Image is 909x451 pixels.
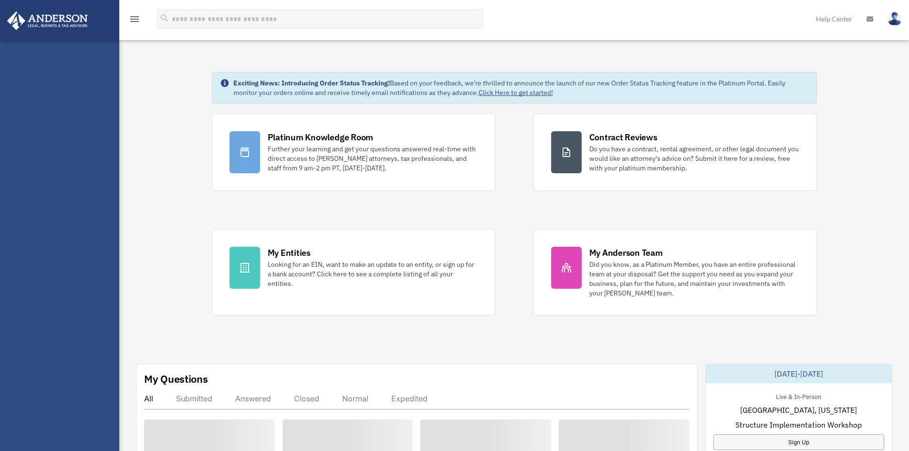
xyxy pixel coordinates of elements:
div: Further your learning and get your questions answered real-time with direct access to [PERSON_NAM... [268,144,478,173]
strong: Exciting News: Introducing Order Status Tracking! [233,79,390,87]
a: My Anderson Team Did you know, as a Platinum Member, you have an entire professional team at your... [533,229,817,315]
div: Closed [294,394,319,403]
div: Did you know, as a Platinum Member, you have an entire professional team at your disposal? Get th... [589,260,799,298]
div: Platinum Knowledge Room [268,131,374,143]
a: Contract Reviews Do you have a contract, rental agreement, or other legal document you would like... [533,114,817,191]
img: Anderson Advisors Platinum Portal [4,11,91,30]
a: Click Here to get started! [479,88,553,97]
a: menu [129,17,140,25]
a: My Entities Looking for an EIN, want to make an update to an entity, or sign up for a bank accoun... [212,229,495,315]
img: User Pic [888,12,902,26]
a: Sign Up [713,434,884,450]
a: Platinum Knowledge Room Further your learning and get your questions answered real-time with dire... [212,114,495,191]
div: My Entities [268,247,311,259]
div: My Questions [144,372,208,386]
div: Do you have a contract, rental agreement, or other legal document you would like an attorney's ad... [589,144,799,173]
div: Answered [235,394,271,403]
div: My Anderson Team [589,247,663,259]
div: Normal [342,394,368,403]
div: Live & In-Person [768,391,829,401]
div: Expedited [391,394,428,403]
span: Structure Implementation Workshop [735,419,862,430]
i: search [159,13,170,23]
div: Submitted [176,394,212,403]
div: All [144,394,153,403]
div: Based on your feedback, we're thrilled to announce the launch of our new Order Status Tracking fe... [233,78,809,97]
div: Looking for an EIN, want to make an update to an entity, or sign up for a bank account? Click her... [268,260,478,288]
span: [GEOGRAPHIC_DATA], [US_STATE] [740,404,857,416]
div: Contract Reviews [589,131,658,143]
i: menu [129,13,140,25]
div: [DATE]-[DATE] [706,364,892,383]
